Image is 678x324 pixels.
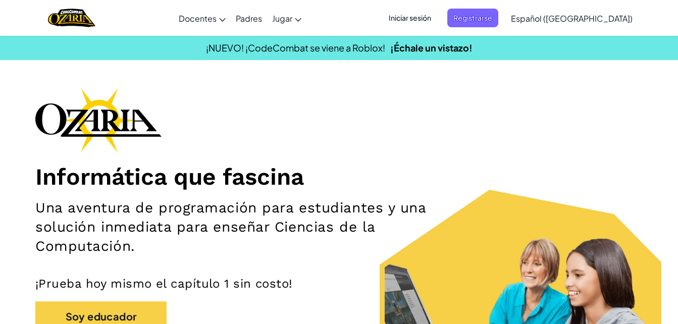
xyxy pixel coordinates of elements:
button: Iniciar sesión [383,9,437,27]
span: ¡NUEVO! ¡CodeCombat se viene a Roblox! [206,42,385,53]
a: Docentes [174,5,231,32]
a: Ozaria by CodeCombat logo [48,8,95,28]
span: Español ([GEOGRAPHIC_DATA]) [511,13,633,24]
span: Docentes [179,13,217,24]
img: Home [48,8,95,28]
button: Registrarse [447,9,498,27]
a: ¡Échale un vistazo! [390,42,473,53]
a: Español ([GEOGRAPHIC_DATA]) [506,5,638,32]
a: Padres [231,5,267,32]
img: Ozaria branding logo [35,88,162,152]
p: ¡Prueba hoy mismo el capítulo 1 sin costo! [35,276,643,291]
a: Jugar [267,5,306,32]
h2: Una aventura de programación para estudiantes y una solución inmediata para enseñar Ciencias de l... [35,198,442,256]
h1: Informática que fascina [35,163,643,191]
span: Jugar [272,13,292,24]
